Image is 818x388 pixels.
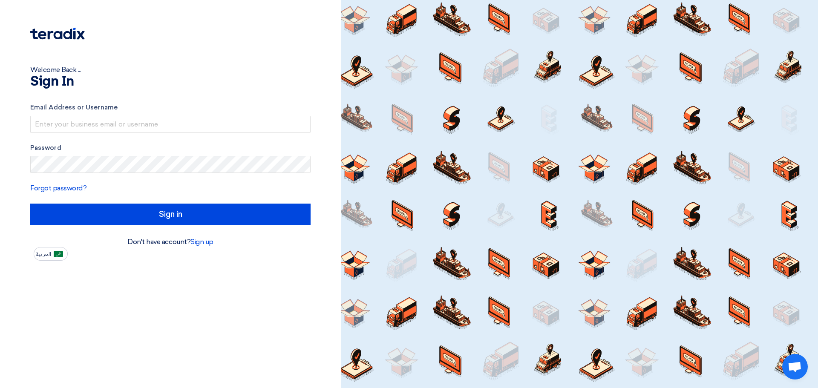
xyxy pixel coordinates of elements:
[30,103,311,112] label: Email Address or Username
[30,237,311,247] div: Don't have account?
[190,238,213,246] a: Sign up
[30,75,311,89] h1: Sign In
[782,354,808,379] div: Open chat
[36,251,51,257] span: العربية
[30,204,311,225] input: Sign in
[30,28,85,40] img: Teradix logo
[30,65,311,75] div: Welcome Back ...
[30,116,311,133] input: Enter your business email or username
[30,143,311,153] label: Password
[54,251,63,257] img: ar-AR.png
[30,184,86,192] a: Forgot password?
[34,247,68,261] button: العربية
